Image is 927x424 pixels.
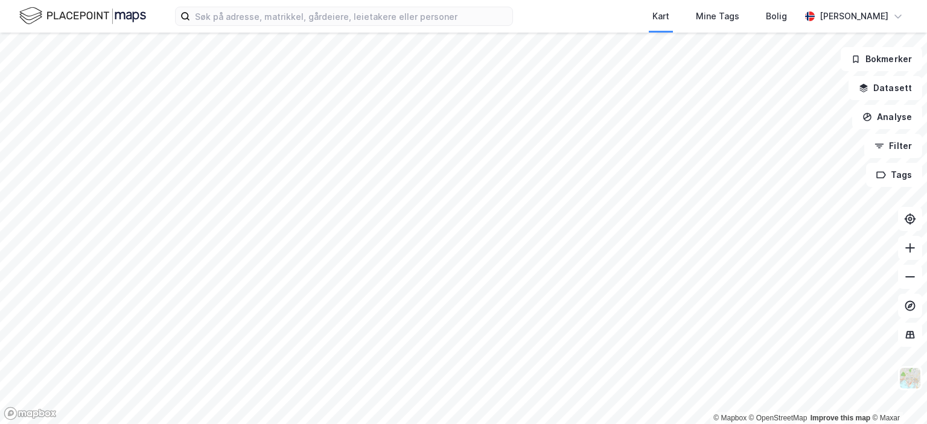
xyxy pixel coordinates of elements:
div: Mine Tags [696,9,739,24]
a: OpenStreetMap [749,414,808,422]
button: Analyse [852,105,922,129]
input: Søk på adresse, matrikkel, gårdeiere, leietakere eller personer [190,7,512,25]
div: Bolig [766,9,787,24]
a: Mapbox [713,414,747,422]
div: [PERSON_NAME] [820,9,888,24]
button: Tags [866,163,922,187]
iframe: Chat Widget [867,366,927,424]
button: Bokmerker [841,47,922,71]
button: Datasett [849,76,922,100]
div: Kart [652,9,669,24]
img: logo.f888ab2527a4732fd821a326f86c7f29.svg [19,5,146,27]
button: Filter [864,134,922,158]
a: Mapbox homepage [4,407,57,420]
a: Improve this map [811,414,870,422]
